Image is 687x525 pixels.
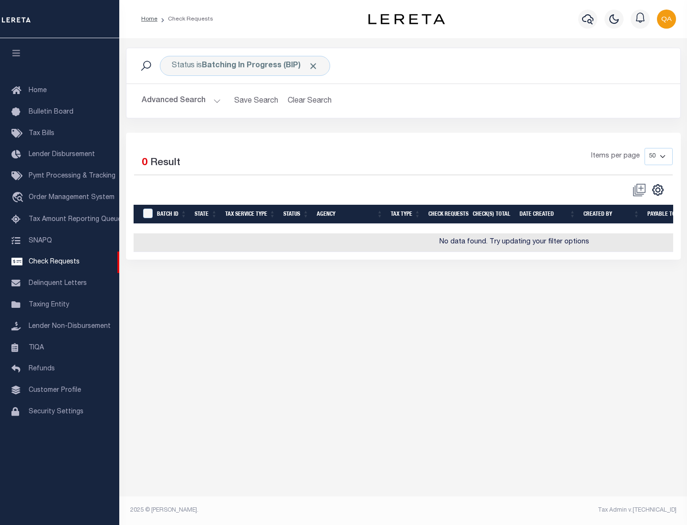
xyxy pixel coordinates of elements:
span: Order Management System [29,194,114,201]
b: Batching In Progress (BIP) [202,62,318,70]
th: Check Requests [425,205,469,224]
span: TIQA [29,344,44,351]
span: Lender Disbursement [29,151,95,158]
button: Advanced Search [142,92,221,110]
th: Tax Type: activate to sort column ascending [387,205,425,224]
span: Check Requests [29,259,80,265]
label: Result [150,156,180,171]
th: Batch Id: activate to sort column ascending [153,205,191,224]
th: Tax Service Type: activate to sort column ascending [221,205,280,224]
img: logo-dark.svg [368,14,445,24]
span: Security Settings [29,409,83,415]
span: SNAPQ [29,237,52,244]
span: Items per page [591,151,640,162]
i: travel_explore [11,192,27,204]
span: Delinquent Letters [29,280,87,287]
div: Tax Admin v.[TECHNICAL_ID] [410,506,677,514]
div: 2025 © [PERSON_NAME]. [123,506,404,514]
img: svg+xml;base64,PHN2ZyB4bWxucz0iaHR0cDovL3d3dy53My5vcmcvMjAwMC9zdmciIHBvaW50ZXItZXZlbnRzPSJub25lIi... [657,10,676,29]
span: Lender Non-Disbursement [29,323,111,330]
span: Taxing Entity [29,302,69,308]
div: Status is [160,56,330,76]
span: Pymt Processing & Tracking [29,173,115,179]
span: 0 [142,158,147,168]
span: Tax Amount Reporting Queue [29,216,122,223]
th: Check(s) Total [469,205,516,224]
th: Date Created: activate to sort column ascending [516,205,580,224]
a: Home [141,16,157,22]
span: Home [29,87,47,94]
span: Tax Bills [29,130,54,137]
th: Agency: activate to sort column ascending [313,205,387,224]
span: Refunds [29,366,55,372]
button: Clear Search [284,92,336,110]
th: Created By: activate to sort column ascending [580,205,644,224]
li: Check Requests [157,15,213,23]
span: Click to Remove [308,61,318,71]
span: Bulletin Board [29,109,73,115]
button: Save Search [229,92,284,110]
th: State: activate to sort column ascending [191,205,221,224]
span: Customer Profile [29,387,81,394]
th: Status: activate to sort column ascending [280,205,313,224]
